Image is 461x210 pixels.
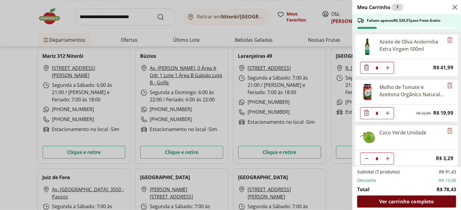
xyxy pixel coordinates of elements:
div: 7 [392,4,403,11]
div: Coco Verde Unidade [379,129,426,136]
button: Aumentar Quantidade [382,153,394,165]
span: -R$ 13,00 [437,177,456,183]
button: Remove [446,37,453,44]
span: Subtotal (7 produtos) [357,169,400,175]
span: R$ 32,99 [416,111,431,116]
span: R$ 3,29 [436,154,453,162]
span: R$ 41,99 [433,64,453,72]
button: Aumentar Quantidade [382,107,394,119]
input: Quantidade Atual [373,107,382,119]
img: Azeite Andorinha Extra Virgem 500ml [359,38,376,55]
input: Quantidade Atual [373,153,382,164]
span: R$ 19,99 [433,109,453,117]
span: Desconto [357,177,376,183]
input: Quantidade Atual [373,62,382,74]
button: Remove [446,127,453,135]
button: Diminuir Quantidade [360,62,373,74]
h2: Meu Carrinho [357,4,403,11]
span: Faltam apenas R$ 320,57 para Frete Grátis [367,18,440,23]
button: Aumentar Quantidade [382,62,394,74]
img: Molho de Tomate e Azeitona Orgânico Natural da Terra 330g [359,84,376,100]
div: Azeite de Oliva Andorinha Extra Virgem 500ml [379,38,443,53]
span: Total [357,186,370,193]
div: Molho de Tomate e Azeitona Orgânico Natural Da Terra 330g [379,84,443,98]
a: Ver carrinho completo [357,195,456,208]
span: R$ 91,43 [439,169,456,175]
button: Diminuir Quantidade [360,107,373,119]
img: Coco Verde Unidade [359,129,376,146]
span: R$ 78,43 [437,186,456,193]
span: Ver carrinho completo [379,199,434,204]
button: Diminuir Quantidade [360,153,373,165]
button: Remove [446,82,453,89]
